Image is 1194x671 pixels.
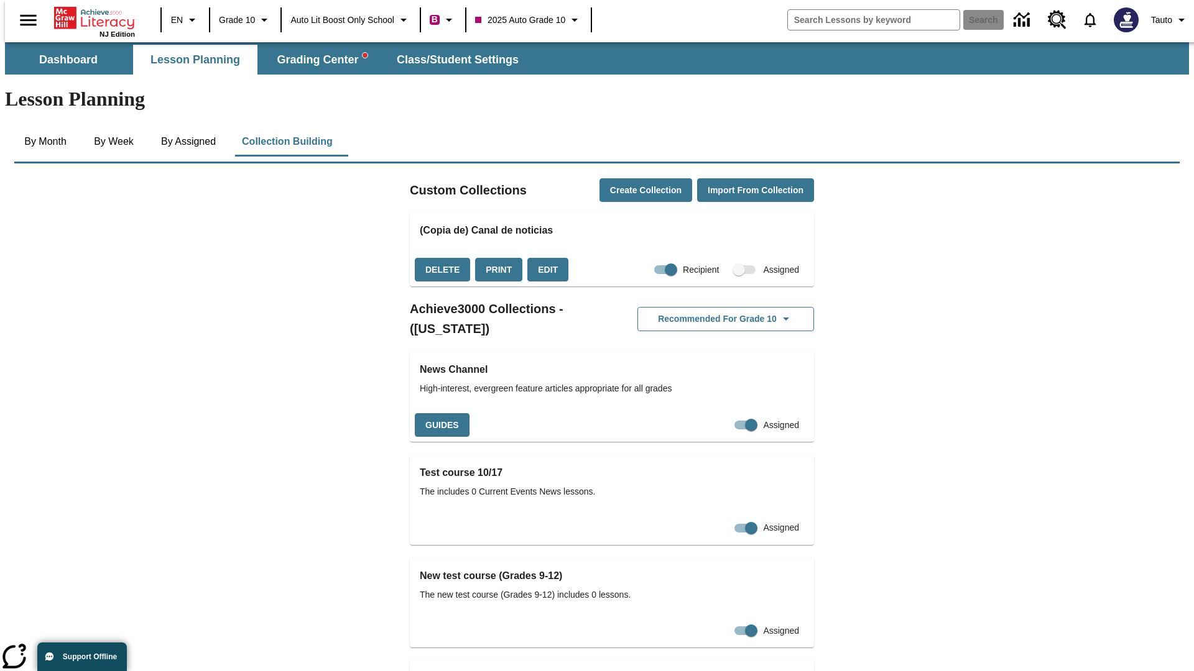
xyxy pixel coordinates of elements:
button: Guides [415,413,470,437]
button: Print, will open in a new window [475,258,522,282]
button: By Month [14,127,76,157]
button: Edit [527,258,568,282]
img: Avatar [1114,7,1139,32]
span: Assigned [763,263,799,276]
button: Recommended for Grade 10 [637,307,814,331]
span: Tauto [1151,14,1172,27]
button: Grading Center [260,45,384,75]
button: Import from Collection [697,178,814,203]
button: Support Offline [37,642,127,671]
button: Grade: Grade 10, Select a grade [214,9,277,31]
h2: Custom Collections [410,180,527,200]
span: The includes 0 Current Events News lessons. [420,485,804,498]
span: Lesson Planning [150,53,240,67]
span: Dashboard [39,53,98,67]
button: Boost Class color is violet red. Change class color [425,9,461,31]
span: Assigned [763,521,799,534]
a: Home [54,6,135,30]
button: Delete [415,258,470,282]
input: search field [788,10,960,30]
button: By Assigned [151,127,226,157]
a: Resource Center, Will open in new tab [1040,3,1074,37]
h3: Test course 10/17 [420,464,804,482]
h3: New test course (Grades 9-12) [420,567,804,585]
span: B [432,12,438,27]
span: Grade 10 [219,14,255,27]
span: The new test course (Grades 9-12) includes 0 lessons. [420,588,804,601]
button: By Week [83,127,145,157]
button: Create Collection [599,178,692,203]
button: Open side menu [10,2,47,39]
button: Collection Building [232,127,343,157]
button: School: Auto Lit Boost only School, Select your school [285,9,416,31]
h3: (Copia de) Canal de noticias [420,222,804,239]
button: Lesson Planning [133,45,257,75]
h1: Lesson Planning [5,88,1189,111]
span: Support Offline [63,652,117,661]
span: NJ Edition [99,30,135,38]
svg: writing assistant alert [363,53,368,58]
span: Assigned [763,419,799,432]
button: Class: 2025 Auto Grade 10, Select your class [470,9,587,31]
button: Class/Student Settings [387,45,529,75]
h2: Achieve3000 Collections - ([US_STATE]) [410,299,612,339]
button: Select a new avatar [1106,4,1146,36]
button: Language: EN, Select a language [165,9,205,31]
h3: News Channel [420,361,804,378]
button: Profile/Settings [1146,9,1194,31]
span: EN [171,14,183,27]
span: Class/Student Settings [397,53,519,67]
span: Grading Center [277,53,367,67]
div: SubNavbar [5,42,1189,75]
span: 2025 Auto Grade 10 [475,14,565,27]
button: Dashboard [6,45,131,75]
span: High-interest, evergreen feature articles appropriate for all grades [420,382,804,395]
span: Assigned [763,624,799,637]
div: Home [54,4,135,38]
a: Notifications [1074,4,1106,36]
a: Data Center [1006,3,1040,37]
span: Recipient [683,263,719,276]
span: Auto Lit Boost only School [290,14,394,27]
div: SubNavbar [5,45,530,75]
